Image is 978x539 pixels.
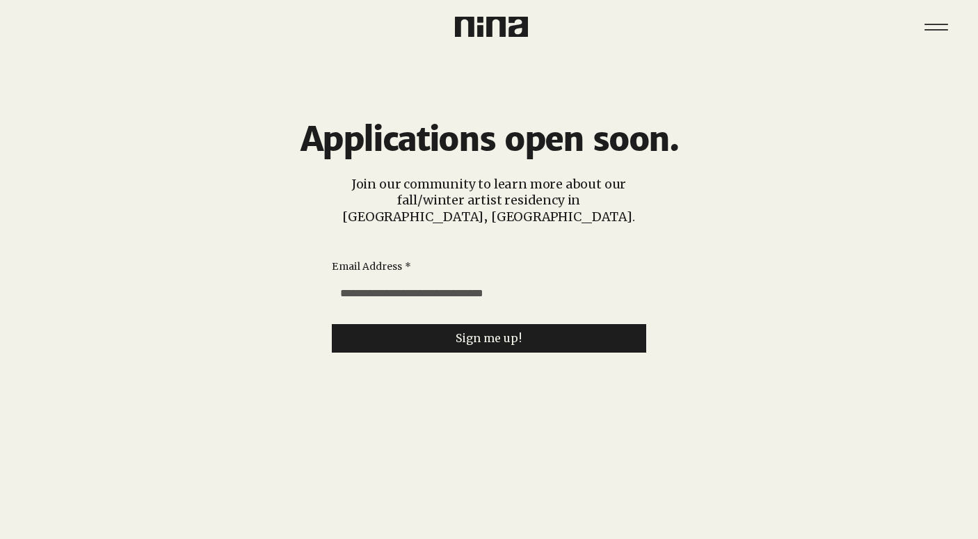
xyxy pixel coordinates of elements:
[915,6,957,48] button: Menu
[148,120,830,159] h3: Applications open soon.
[915,6,957,48] nav: Site
[332,260,411,274] label: Email Address
[332,324,646,353] button: Sign me up!
[456,332,522,345] span: Sign me up!
[331,176,646,225] p: Join our community to learn more about our fall/winter artist residency in [GEOGRAPHIC_DATA], [GE...
[332,280,638,307] input: Email Address
[455,17,528,37] img: Nina Logo CMYK_Charcoal.png
[332,260,646,353] form: Newsletter Signup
